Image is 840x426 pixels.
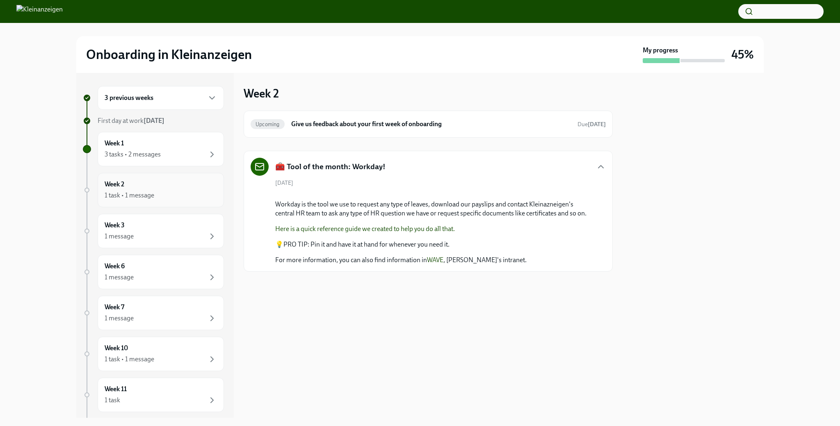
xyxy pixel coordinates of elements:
[251,121,285,127] span: Upcoming
[577,120,606,128] span: October 12th, 2025 08:10
[83,214,224,248] a: Week 31 message
[105,355,154,364] div: 1 task • 1 message
[427,256,443,264] a: WAVE
[105,396,120,405] div: 1 task
[275,179,293,187] span: [DATE]
[98,86,224,110] div: 3 previous weeks
[105,139,124,148] h6: Week 1
[731,47,754,62] h3: 45%
[83,337,224,371] a: Week 101 task • 1 message
[83,173,224,207] a: Week 21 task • 1 message
[105,232,134,241] div: 1 message
[83,378,224,412] a: Week 111 task
[275,225,455,233] a: Here is a quick reference guide we created to help you do all that.
[105,385,127,394] h6: Week 11
[86,46,252,63] h2: Onboarding in Kleinanzeigen
[83,132,224,166] a: Week 13 tasks • 2 messages
[105,150,161,159] div: 3 tasks • 2 messages
[275,161,386,172] h5: 🧰 Tool of the month: Workday!
[105,344,128,353] h6: Week 10
[105,191,154,200] div: 1 task • 1 message
[105,303,124,312] h6: Week 7
[588,121,606,128] strong: [DATE]
[105,314,134,323] div: 1 message
[275,256,593,265] p: For more information, you can also find information in , [PERSON_NAME]'s intranet.
[105,93,153,102] h6: 3 previous weeks
[83,116,224,125] a: First day at work[DATE]
[577,121,606,128] span: Due
[251,118,606,131] a: UpcomingGive us feedback about your first week of onboardingDue[DATE]
[105,221,125,230] h6: Week 3
[83,296,224,330] a: Week 71 message
[16,5,63,18] img: Kleinanzeigen
[275,200,593,218] p: Workday is the tool we use to request any type of leaves, download our payslips and contact Klein...
[105,262,125,271] h6: Week 6
[98,117,164,125] span: First day at work
[291,120,571,129] h6: Give us feedback about your first week of onboarding
[643,46,678,55] strong: My progress
[144,117,164,125] strong: [DATE]
[83,255,224,289] a: Week 61 message
[275,240,593,249] p: 💡PRO TIP: Pin it and have it at hand for whenever you need it.
[105,273,134,282] div: 1 message
[105,180,124,189] h6: Week 2
[244,86,279,101] h3: Week 2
